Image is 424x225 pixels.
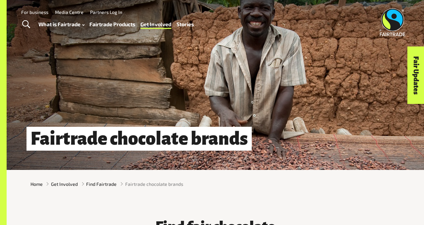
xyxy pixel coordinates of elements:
[26,127,252,151] h1: Fairtrade chocolate brands
[51,181,78,187] a: Get Involved
[30,181,43,187] a: Home
[90,9,122,15] a: Partners Log In
[38,20,84,29] a: What is Fairtrade
[89,20,135,29] a: Fairtrade Products
[55,9,83,15] a: Media Centre
[140,20,171,29] a: Get Involved
[18,16,34,33] a: Toggle Search
[21,9,48,15] a: For business
[177,20,194,29] a: Stories
[125,181,183,187] span: Fairtrade chocolate brands
[86,181,117,187] a: Find Fairtrade
[380,8,405,36] img: Fairtrade Australia New Zealand logo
